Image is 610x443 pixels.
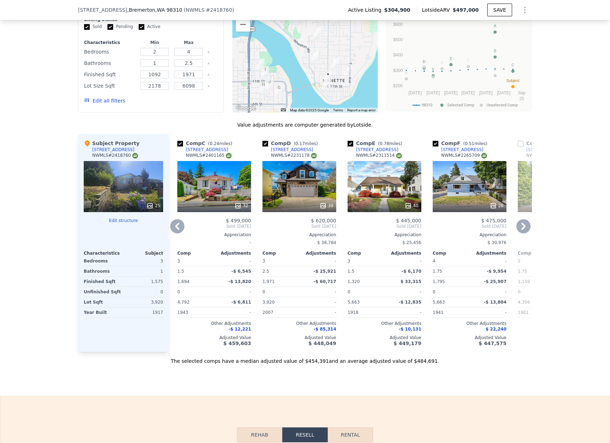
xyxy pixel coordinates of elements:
div: Subject [123,250,163,256]
span: 0.24 [210,141,219,146]
span: , WA 98310 [155,7,182,13]
div: 1.75 [518,266,553,276]
div: 832 Cogean Ave [266,78,273,90]
span: $304,900 [384,6,410,13]
span: $ 447,575 [479,340,506,346]
text: G [440,60,444,65]
text: [DATE] [426,90,440,95]
text: [DATE] [479,90,493,95]
input: Active [139,24,144,30]
span: Sold [DATE] [433,223,506,229]
span: 5,663 [348,300,360,305]
label: Active [139,24,160,30]
a: [STREET_ADDRESS] [433,147,483,153]
span: $ 620,000 [311,218,336,223]
span: 4,792 [177,300,189,305]
span: 1,694 [177,279,189,284]
span: # 2418760 [206,7,232,13]
button: SAVE [487,4,512,16]
a: [STREET_ADDRESS] [262,147,313,153]
div: Unfinished Sqft [84,287,122,297]
span: ( miles) [460,141,490,146]
div: 809 Mckenzie Ave [260,81,267,93]
text: K [432,68,435,73]
span: 5,663 [433,300,445,305]
span: 1,971 [262,279,274,284]
span: $ 38,784 [317,240,336,245]
div: 1901 [518,308,553,317]
span: 0 [262,289,265,294]
span: -$ 25,921 [314,269,336,274]
span: 0.51 [465,141,475,146]
div: Appreciation [348,232,421,238]
div: 1118 Perry Ave [324,71,332,83]
text: C [511,63,514,67]
div: - [301,297,336,307]
text: $600 [393,22,403,27]
text: [DATE] [497,90,510,95]
img: NWMLS Logo [311,153,317,159]
div: Lot Sqft [84,297,122,307]
span: $497,000 [453,7,479,13]
div: - [301,308,336,317]
a: [STREET_ADDRESS] [518,147,569,153]
span: -$ 60,717 [314,279,336,284]
div: Appreciation [518,232,592,238]
div: 26 [490,202,504,209]
img: NWMLS Logo [132,153,138,159]
div: 1941 [433,308,468,317]
span: -$ 13,804 [484,300,506,305]
span: 0 [177,289,180,294]
text: I [468,58,469,62]
div: Subject Property [84,140,139,147]
div: Year Built [84,308,122,317]
text: Sep [518,90,526,95]
span: 4,356 [518,300,530,305]
div: Comp [518,250,555,256]
span: $ 459,603 [223,340,251,346]
span: 1,320 [348,279,360,284]
div: Comp [348,250,384,256]
span: -$ 25,907 [484,279,506,284]
div: Appreciation [177,232,251,238]
div: The selected comps have a median adjusted value of $454,391 and an average adjusted value of $484... [78,352,532,365]
text: Subject [506,78,520,83]
input: Sold [84,24,90,30]
div: 1147 Trenton Ave [344,65,352,77]
span: Map data ©2025 Google [290,108,329,112]
div: Adjustments [470,250,506,256]
button: Clear [207,51,210,54]
div: 1.5 [348,266,383,276]
button: Show Options [518,3,532,17]
span: -$ 12,835 [399,300,421,305]
span: -$ 12,221 [228,327,251,332]
span: Lotside ARV [422,6,453,13]
div: 1118 Mckenzie Ave [261,66,269,78]
div: Bathrooms [84,266,122,276]
div: 1917 [125,308,163,317]
span: $ 448,049 [309,340,336,346]
button: Clear [207,62,210,65]
span: 3 [262,259,265,264]
text: B [494,49,496,53]
text: Unselected Comp [487,103,518,107]
span: 0.17 [295,141,305,146]
div: Comp C [177,140,235,147]
div: Bedrooms [84,256,122,266]
div: [STREET_ADDRESS] [186,147,228,153]
span: ( miles) [205,141,235,146]
span: -$ 9,954 [487,269,506,274]
div: - [216,287,251,297]
text: 25 [519,96,524,101]
div: NWMLS # 2265709 [441,153,487,159]
span: $ 449,179 [394,340,421,346]
text: H [405,71,408,75]
div: 39 [320,202,333,209]
div: Value adjustments are computer generated by Lotside . [78,121,532,128]
div: 0 [125,287,163,297]
div: Adjusted Value [262,335,336,340]
div: 25 [146,202,160,209]
div: Lot Size Sqft [84,81,136,91]
a: [STREET_ADDRESS] [348,147,398,153]
div: Adjusted Value [433,335,506,340]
